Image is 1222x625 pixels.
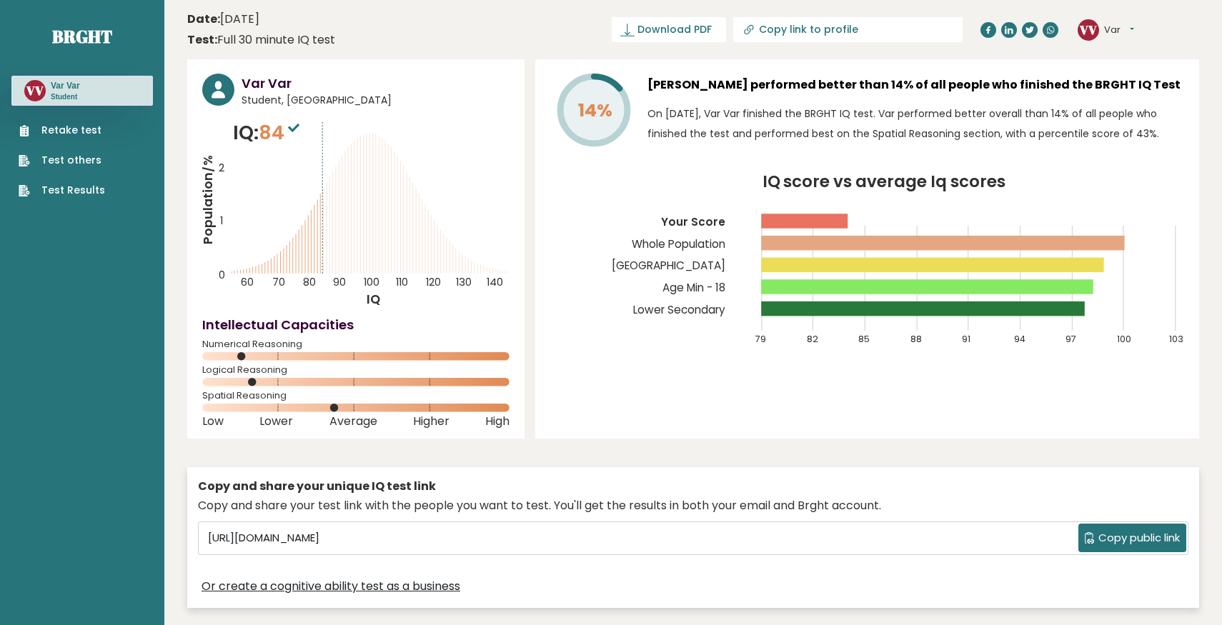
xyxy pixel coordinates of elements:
[26,82,44,99] text: VV
[19,183,105,198] a: Test Results
[220,214,223,229] tspan: 1
[413,419,449,424] span: Higher
[634,302,726,317] tspan: Lower Secondary
[187,31,335,49] div: Full 30 minute IQ test
[199,155,217,244] tspan: Population/%
[807,334,818,346] tspan: 82
[202,578,460,595] a: Or create a cognitive ability test as a business
[632,236,726,251] tspan: Whole Population
[241,276,254,290] tspan: 60
[1066,334,1077,346] tspan: 97
[1104,23,1134,37] button: Var
[1170,334,1184,346] tspan: 103
[242,93,510,108] span: Student, [GEOGRAPHIC_DATA]
[202,341,510,347] span: Numerical Reasoning
[187,11,220,27] b: Date:
[578,98,612,123] tspan: 14%
[1118,334,1132,346] tspan: 100
[1014,334,1025,346] tspan: 94
[364,276,380,290] tspan: 100
[1078,524,1186,552] button: Copy public link
[51,80,80,91] h3: Var Var
[202,393,510,399] span: Spatial Reasoning
[963,334,971,346] tspan: 91
[910,334,922,346] tspan: 88
[242,74,510,93] h3: Var Var
[637,22,712,37] span: Download PDF
[219,268,225,282] tspan: 0
[859,334,870,346] tspan: 85
[333,276,346,290] tspan: 90
[303,276,316,290] tspan: 80
[202,315,510,334] h4: Intellectual Capacities
[612,258,726,273] tspan: [GEOGRAPHIC_DATA]
[198,497,1188,514] div: Copy and share your test link with the people you want to test. You'll get the results in both yo...
[187,11,259,28] time: [DATE]
[647,104,1184,144] p: On [DATE], Var Var finished the BRGHT IQ test. Var performed better overall than 14% of all peopl...
[329,419,377,424] span: Average
[755,334,766,346] tspan: 79
[19,123,105,138] a: Retake test
[272,276,285,290] tspan: 70
[663,280,726,295] tspan: Age Min - 18
[19,153,105,168] a: Test others
[396,276,408,290] tspan: 110
[762,170,1006,193] tspan: IQ score vs average Iq scores
[1079,21,1097,37] text: VV
[456,276,472,290] tspan: 130
[485,419,510,424] span: High
[198,478,1188,495] div: Copy and share your unique IQ test link
[202,419,224,424] span: Low
[52,25,112,48] a: Brght
[662,214,726,229] tspan: Your Score
[233,119,303,147] p: IQ:
[259,119,303,146] span: 84
[1098,530,1180,546] span: Copy public link
[51,92,80,102] p: Student
[187,31,217,48] b: Test:
[426,276,441,290] tspan: 120
[259,419,293,424] span: Lower
[487,276,504,290] tspan: 140
[202,367,510,373] span: Logical Reasoning
[612,17,726,42] a: Download PDF
[219,161,224,175] tspan: 2
[647,74,1184,96] h3: [PERSON_NAME] performed better than 14% of all people who finished the BRGHT IQ Test
[367,290,380,308] tspan: IQ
